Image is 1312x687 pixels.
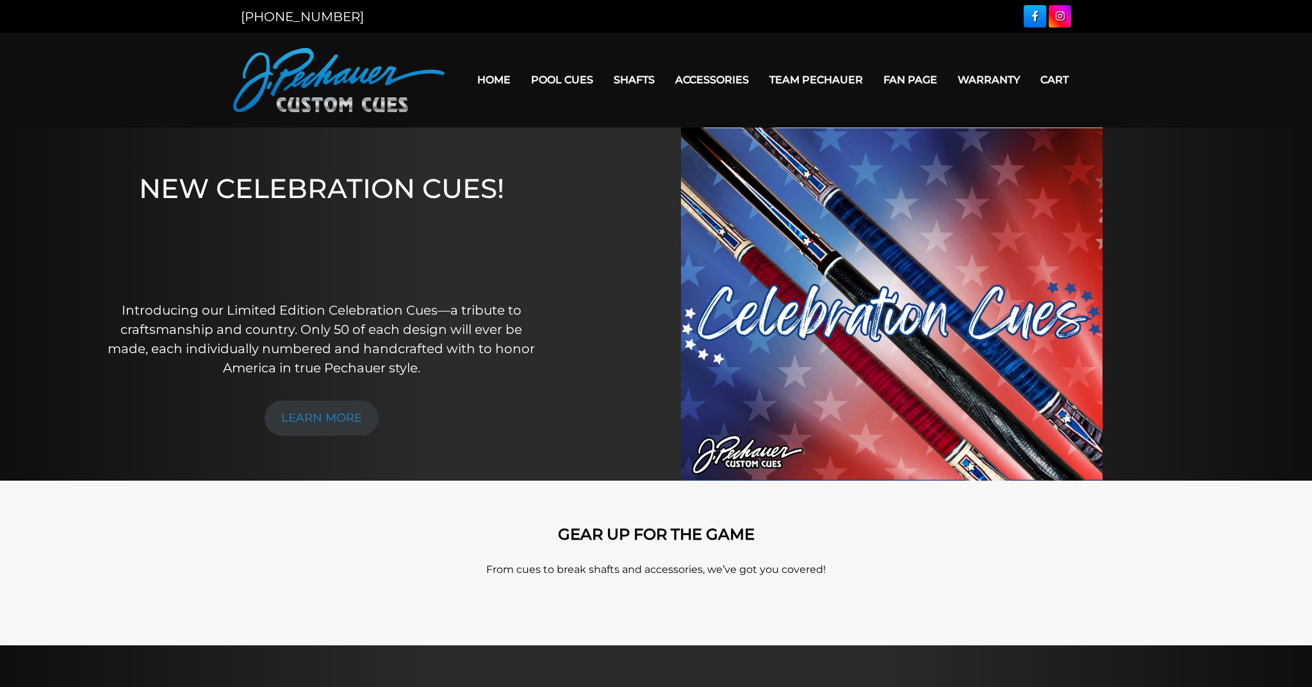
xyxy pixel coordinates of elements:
a: [PHONE_NUMBER] [241,9,364,24]
a: Cart [1030,63,1079,96]
a: Home [467,63,521,96]
strong: GEAR UP FOR THE GAME [558,525,755,543]
a: Shafts [603,63,665,96]
a: LEARN MORE [265,401,379,436]
a: Accessories [665,63,759,96]
img: Pechauer Custom Cues [233,48,445,112]
p: From cues to break shafts and accessories, we’ve got you covered! [291,562,1021,577]
a: Pool Cues [521,63,603,96]
a: Warranty [947,63,1030,96]
p: Introducing our Limited Edition Celebration Cues—a tribute to craftsmanship and country. Only 50 ... [105,301,539,377]
h1: NEW CELEBRATION CUES! [105,172,539,283]
a: Team Pechauer [759,63,873,96]
a: Fan Page [873,63,947,96]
